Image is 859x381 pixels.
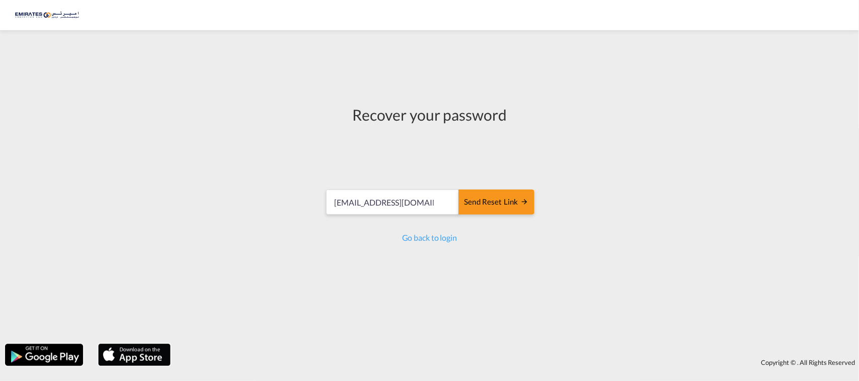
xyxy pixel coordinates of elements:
iframe: reCAPTCHA [353,135,506,174]
div: Recover your password [325,104,534,125]
img: apple.png [97,343,172,367]
div: Copyright © . All Rights Reserved [176,354,859,371]
a: Go back to login [402,233,457,242]
md-icon: icon-arrow-right [521,198,529,206]
img: google.png [4,343,84,367]
input: Email [326,189,459,215]
div: Send reset link [464,197,528,208]
img: c67187802a5a11ec94275b5db69a26e6.png [15,4,83,27]
button: SEND RESET LINK [458,189,534,215]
